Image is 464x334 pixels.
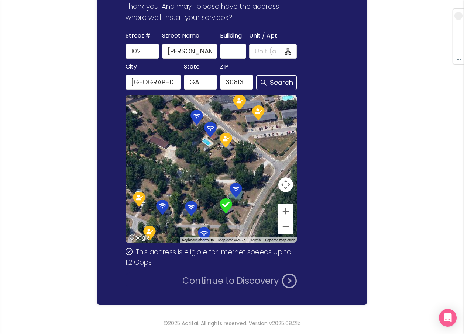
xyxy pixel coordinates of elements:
[162,44,217,59] input: Lottie Ln
[127,233,152,243] img: Google
[126,248,133,255] span: check-circle
[126,31,151,41] span: Street #
[182,274,297,288] button: Continue to Discovery
[220,62,228,72] span: ZIP
[220,31,242,41] span: Building
[126,44,159,59] input: 102
[439,309,457,327] div: Open Intercom Messenger
[249,31,277,41] span: Unit / Apt
[256,75,297,90] button: Search
[278,219,293,234] button: Zoom out
[250,238,261,242] a: Terms (opens in new tab)
[218,238,246,242] span: Map data ©2025
[184,62,200,72] span: State
[255,46,283,56] input: Unit (optional)
[182,237,214,243] button: Keyboard shortcuts
[126,62,137,72] span: City
[127,233,152,243] a: Open this area in Google Maps (opens a new window)
[220,75,253,90] input: 30813
[285,48,291,55] span: apartment
[126,75,181,90] input: Grovetown
[278,177,293,192] button: Map camera controls
[184,75,217,90] input: GA
[162,31,199,41] span: Street Name
[278,204,293,219] button: Zoom in
[265,238,295,242] a: Report a map error
[126,247,291,267] span: This address is eligible for Internet speeds up to 1.2 Gbps
[126,1,300,23] p: Thank you. And may I please have the address where we’ll install your services?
